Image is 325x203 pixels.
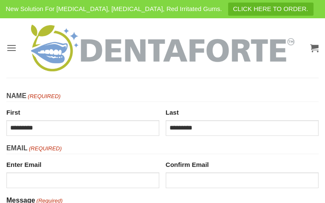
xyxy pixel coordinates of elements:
[6,37,17,58] a: Menu
[6,158,159,170] label: Enter Email
[228,3,314,16] a: CLICK HERE TO ORDER.
[310,39,319,57] a: View cart
[28,144,62,153] span: (Required)
[6,105,159,118] label: First
[31,25,294,71] img: DENTAFORTE™
[166,158,319,170] label: Confirm Email
[27,92,61,101] span: (Required)
[166,105,319,118] label: Last
[6,90,319,102] legend: Name
[6,143,319,154] legend: Email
